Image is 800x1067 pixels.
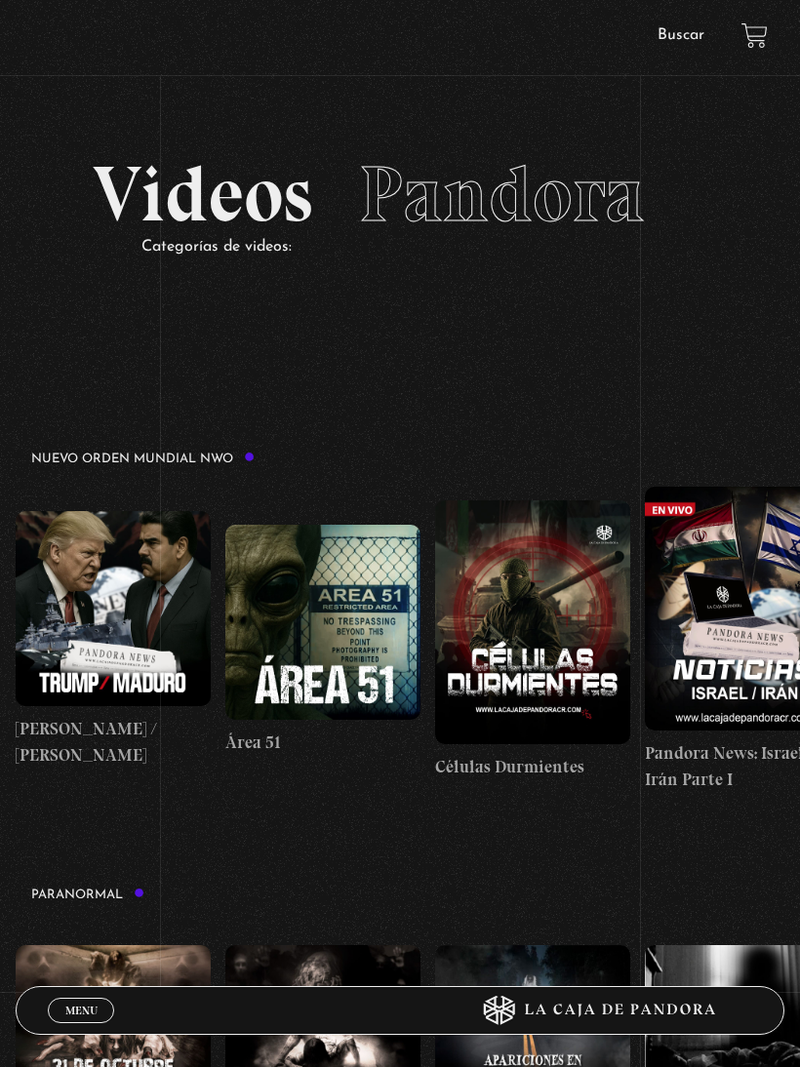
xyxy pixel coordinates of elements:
a: Buscar [658,27,704,43]
h3: Nuevo Orden Mundial NWO [31,452,255,465]
p: Categorías de videos: [141,233,707,261]
h4: Área 51 [225,730,420,756]
a: View your shopping cart [741,22,768,49]
h4: [PERSON_NAME] / [PERSON_NAME] [16,716,211,769]
a: [PERSON_NAME] / [PERSON_NAME] [16,485,211,795]
h4: Células Durmientes [435,754,630,780]
span: Menu [65,1005,98,1016]
span: Pandora [359,147,645,241]
h2: Videos [93,155,707,233]
span: Cerrar [59,1021,104,1035]
a: Células Durmientes [435,485,630,795]
a: Área 51 [225,485,420,795]
h3: Paranormal [31,888,144,901]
